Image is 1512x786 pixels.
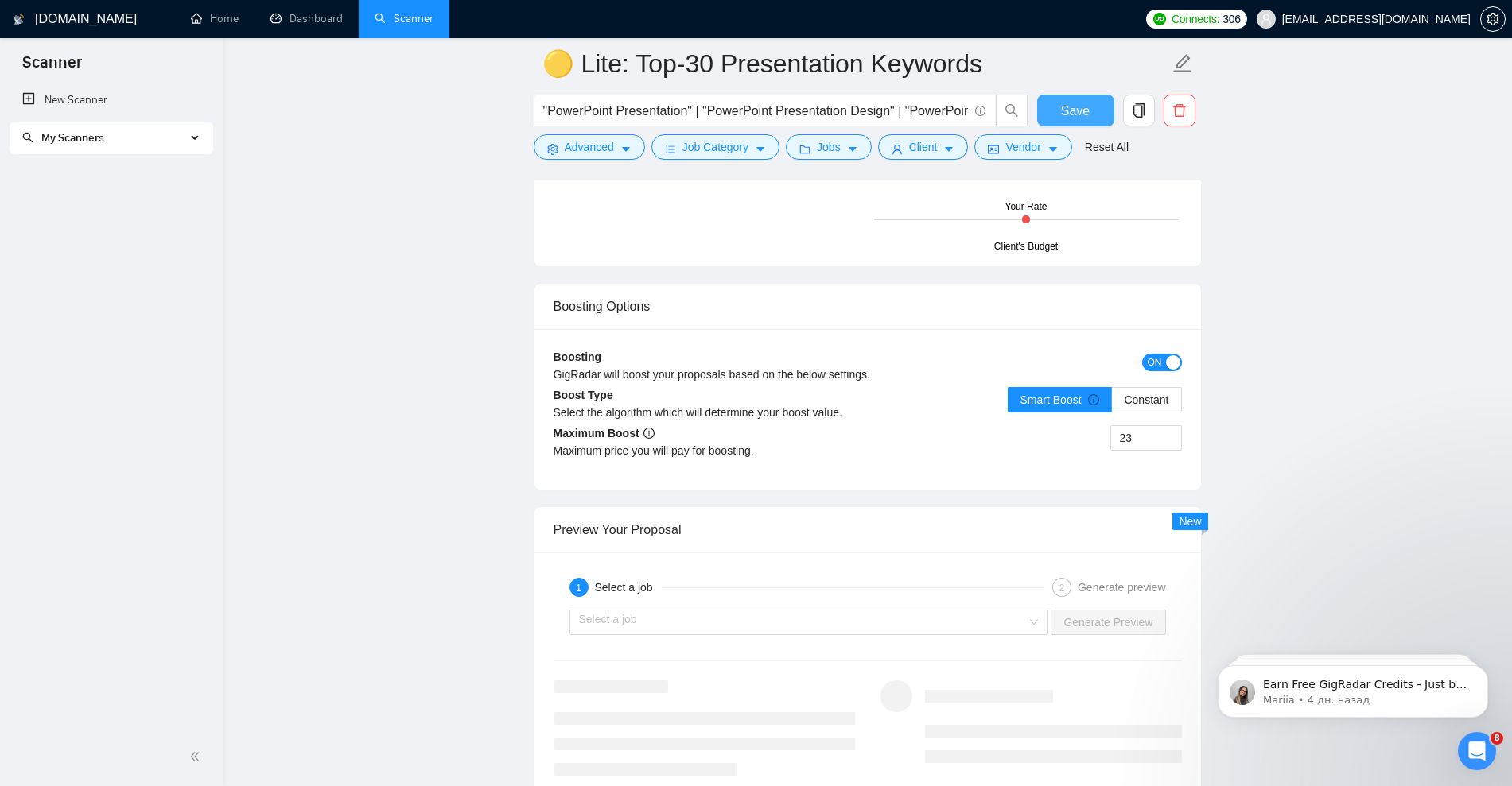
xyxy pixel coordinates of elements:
[878,134,969,160] button: userClientcaret-down
[375,12,433,25] a: searchScanner
[542,44,1169,83] input: Scanner name...
[22,84,200,116] a: New Scanner
[1179,515,1201,528] span: New
[1124,103,1154,118] span: copy
[1480,13,1506,25] a: setting
[554,389,613,401] b: Boost Type
[975,106,985,116] span: info-circle
[1005,138,1040,156] span: Vendor
[682,138,748,156] span: Job Category
[565,138,614,156] span: Advanced
[1481,13,1505,25] span: setting
[595,578,663,597] div: Select a job
[189,749,205,765] span: double-left
[1048,143,1059,155] span: caret-down
[1085,138,1129,156] a: Reset All
[1172,10,1219,28] span: Connects:
[191,12,239,25] a: homeHome
[755,143,766,155] span: caret-down
[1222,10,1240,28] span: 306
[1458,732,1496,770] iframe: Intercom live chat
[1164,103,1195,118] span: delete
[1078,578,1166,597] div: Generate preview
[786,134,872,160] button: folderJobscaret-down
[22,131,104,145] span: My Scanners
[1020,393,1100,406] span: Smart Boost
[1194,632,1512,743] iframe: Intercom notifications сообщение
[10,51,95,84] span: Scanner
[554,427,655,439] b: Maximum Boost
[543,101,968,121] input: Search Freelance Jobs...
[988,143,999,155] span: idcard
[554,404,868,421] div: Select the algorithm which will determine your boost value.
[994,239,1058,254] div: Client's Budget
[909,138,938,156] span: Client
[547,143,558,155] span: setting
[1491,732,1503,745] span: 8
[847,143,858,155] span: caret-down
[1153,13,1166,25] img: upwork-logo.png
[554,507,1182,552] div: Preview Your Proposal
[1051,610,1165,635] button: Generate Preview
[651,134,779,160] button: barsJob Categorycaret-down
[799,143,810,155] span: folder
[1005,199,1048,215] div: Your Rate
[554,284,1182,329] div: Boosting Options
[554,350,602,363] b: Boosting
[1172,53,1193,74] span: edit
[41,131,104,145] span: My Scanners
[997,103,1027,118] span: search
[996,95,1028,126] button: search
[1037,95,1114,126] button: Save
[270,12,343,25] a: dashboardDashboard
[554,442,868,459] div: Maximum price you will pay for boosting.
[817,138,841,156] span: Jobs
[14,7,25,33] img: logo
[576,583,581,594] span: 1
[534,134,645,160] button: settingAdvancedcaret-down
[943,143,954,155] span: caret-down
[620,143,632,155] span: caret-down
[10,84,212,116] li: New Scanner
[22,132,33,143] span: search
[1148,354,1162,371] span: ON
[1088,394,1099,405] span: info-circle
[1059,583,1065,594] span: 2
[1061,101,1090,121] span: Save
[665,143,676,155] span: bars
[1123,95,1155,126] button: copy
[643,428,655,439] span: info-circle
[1164,95,1195,126] button: delete
[974,134,1071,160] button: idcardVendorcaret-down
[1480,6,1506,32] button: setting
[1261,14,1272,25] span: user
[892,143,903,155] span: user
[1124,393,1168,406] span: Constant
[554,366,1025,383] div: GigRadar will boost your proposals based on the below settings.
